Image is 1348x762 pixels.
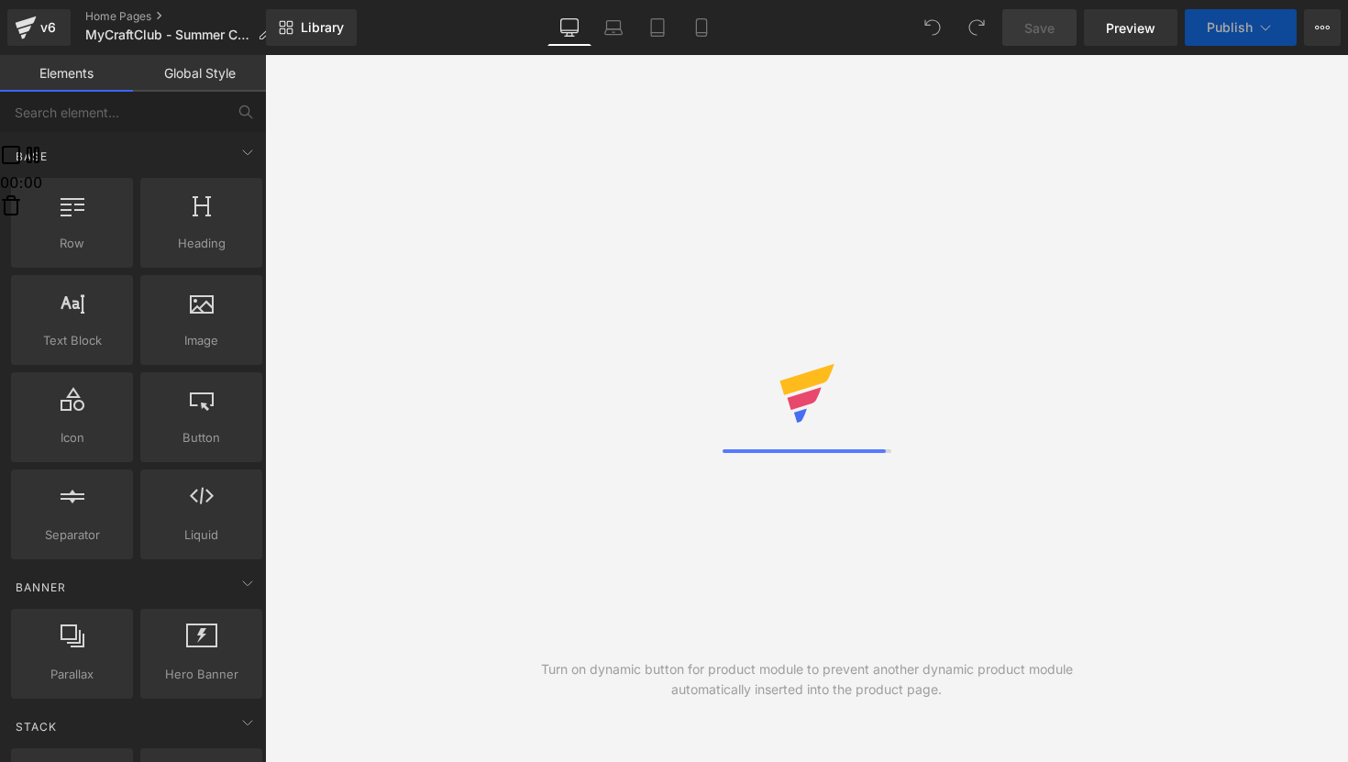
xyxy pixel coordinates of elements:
span: Liquid [146,525,257,545]
span: Library [301,19,344,36]
span: Text Block [17,331,127,350]
span: Button [146,428,257,447]
a: New Library [266,9,357,46]
a: Mobile [680,9,724,46]
span: Image [146,331,257,350]
button: Undo [914,9,951,46]
button: Redo [958,9,995,46]
span: Preview [1106,18,1155,38]
span: Icon [17,428,127,447]
button: More [1304,9,1341,46]
span: Separator [17,525,127,545]
span: Hero Banner [146,665,257,684]
div: Turn on dynamic button for product module to prevent another dynamic product module automatically... [536,659,1077,700]
a: Laptop [591,9,635,46]
span: Publish [1207,20,1253,35]
span: Save [1024,18,1055,38]
span: Row [17,234,127,253]
a: Preview [1084,9,1177,46]
a: Desktop [547,9,591,46]
button: Publish [1185,9,1297,46]
span: Heading [146,234,257,253]
a: Tablet [635,9,680,46]
span: Banner [14,579,68,596]
span: Stack [14,718,59,735]
span: Parallax [17,665,127,684]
